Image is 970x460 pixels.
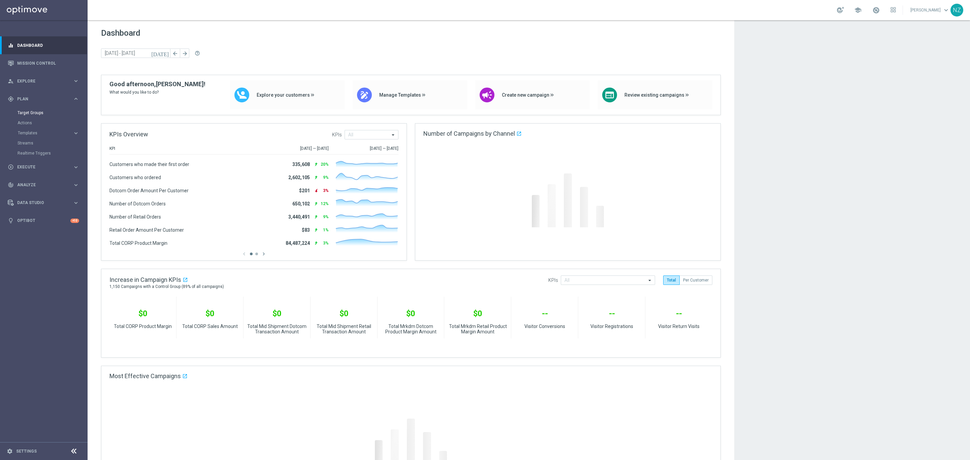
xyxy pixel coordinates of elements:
i: play_circle_outline [8,164,14,170]
a: Dashboard [17,36,79,54]
a: Realtime Triggers [18,151,70,156]
a: Settings [16,449,37,453]
a: Mission Control [17,54,79,72]
i: keyboard_arrow_right [73,96,79,102]
span: Templates [18,131,66,135]
a: [PERSON_NAME]keyboard_arrow_down [910,5,950,15]
div: Explore [8,78,73,84]
div: Target Groups [18,108,87,118]
i: person_search [8,78,14,84]
button: equalizer Dashboard [7,43,79,48]
i: settings [7,448,13,454]
button: Templates keyboard_arrow_right [18,130,79,136]
i: keyboard_arrow_right [73,200,79,206]
div: Actions [18,118,87,128]
a: Actions [18,120,70,126]
a: Target Groups [18,110,70,116]
i: lightbulb [8,218,14,224]
div: Data Studio [8,200,73,206]
span: Explore [17,79,73,83]
span: keyboard_arrow_down [942,6,950,14]
i: keyboard_arrow_right [73,78,79,84]
button: track_changes Analyze keyboard_arrow_right [7,182,79,188]
button: lightbulb Optibot +10 [7,218,79,223]
button: Mission Control [7,61,79,66]
button: person_search Explore keyboard_arrow_right [7,78,79,84]
button: gps_fixed Plan keyboard_arrow_right [7,96,79,102]
span: Plan [17,97,73,101]
i: keyboard_arrow_right [73,182,79,188]
span: school [854,6,862,14]
a: Optibot [17,212,70,230]
span: Data Studio [17,201,73,205]
div: Realtime Triggers [18,148,87,158]
button: play_circle_outline Execute keyboard_arrow_right [7,164,79,170]
i: keyboard_arrow_right [73,130,79,136]
div: Mission Control [8,54,79,72]
div: Streams [18,138,87,148]
span: Analyze [17,183,73,187]
a: Streams [18,140,70,146]
div: Dashboard [8,36,79,54]
div: +10 [70,219,79,223]
div: Optibot [8,212,79,230]
div: NZ [950,4,963,17]
i: keyboard_arrow_right [73,164,79,170]
i: gps_fixed [8,96,14,102]
div: Templates [18,131,73,135]
button: Data Studio keyboard_arrow_right [7,200,79,205]
div: Templates [18,128,87,138]
span: Execute [17,165,73,169]
div: Analyze [8,182,73,188]
div: Plan [8,96,73,102]
i: track_changes [8,182,14,188]
i: equalizer [8,42,14,48]
div: Execute [8,164,73,170]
